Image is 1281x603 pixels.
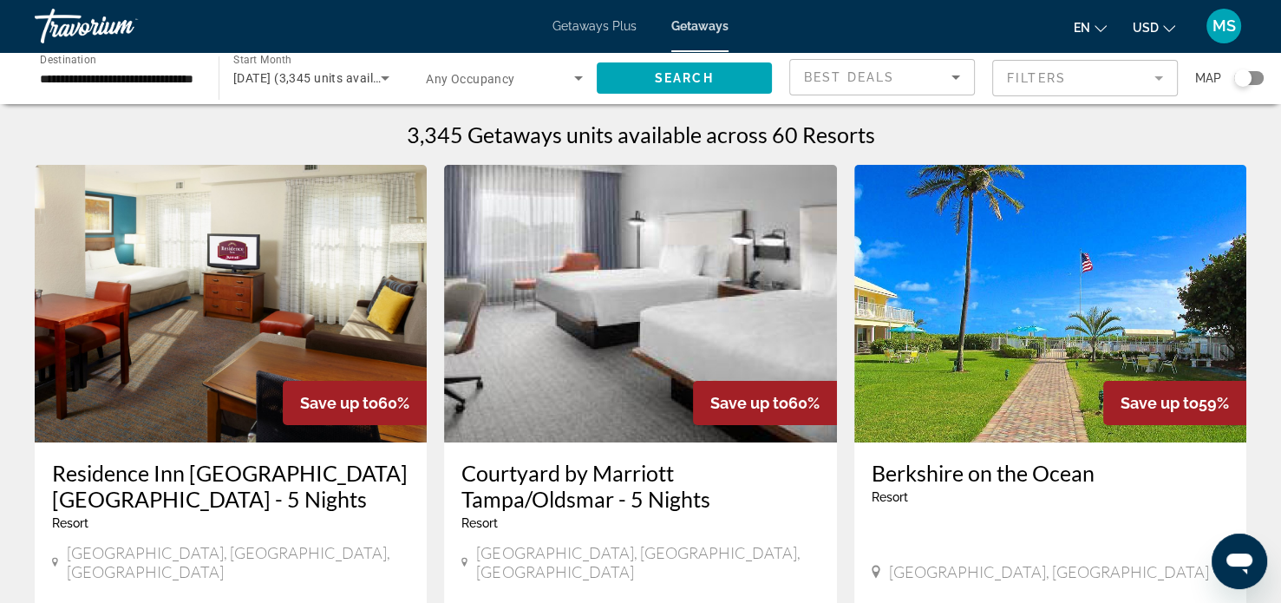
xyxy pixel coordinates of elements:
[872,460,1229,486] a: Berkshire on the Ocean
[1212,534,1267,589] iframe: Button to launch messaging window
[476,543,819,581] span: [GEOGRAPHIC_DATA], [GEOGRAPHIC_DATA], [GEOGRAPHIC_DATA]
[1133,15,1175,40] button: Change currency
[872,490,908,504] span: Resort
[1074,15,1107,40] button: Change language
[233,54,291,66] span: Start Month
[461,516,498,530] span: Resort
[655,71,714,85] span: Search
[35,3,208,49] a: Travorium
[992,59,1178,97] button: Filter
[35,165,427,442] img: RM09I01X.jpg
[461,460,819,512] a: Courtyard by Marriott Tampa/Oldsmar - 5 Nights
[407,121,875,147] h1: 3,345 Getaways units available across 60 Resorts
[552,19,637,33] a: Getaways Plus
[804,67,960,88] mat-select: Sort by
[693,381,837,425] div: 60%
[233,71,402,85] span: [DATE] (3,345 units available)
[1103,381,1246,425] div: 59%
[1133,21,1159,35] span: USD
[52,516,88,530] span: Resort
[804,70,894,84] span: Best Deals
[671,19,729,33] a: Getaways
[67,543,409,581] span: [GEOGRAPHIC_DATA], [GEOGRAPHIC_DATA], [GEOGRAPHIC_DATA]
[1195,66,1221,90] span: Map
[444,165,836,442] img: RU26I01X.jpg
[300,394,378,412] span: Save up to
[40,53,96,65] span: Destination
[1121,394,1199,412] span: Save up to
[889,562,1209,581] span: [GEOGRAPHIC_DATA], [GEOGRAPHIC_DATA]
[597,62,773,94] button: Search
[426,72,515,86] span: Any Occupancy
[1074,21,1090,35] span: en
[710,394,788,412] span: Save up to
[1212,17,1236,35] span: MS
[52,460,409,512] a: Residence Inn [GEOGRAPHIC_DATA] [GEOGRAPHIC_DATA] - 5 Nights
[854,165,1246,442] img: ii_bks1.jpg
[1201,8,1246,44] button: User Menu
[283,381,427,425] div: 60%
